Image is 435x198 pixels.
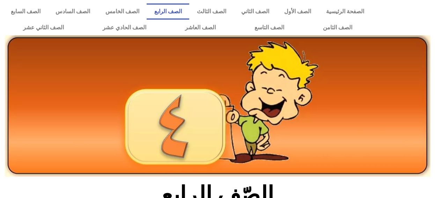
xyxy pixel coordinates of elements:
[303,20,371,36] a: الصف الثامن
[189,3,234,20] a: الصف الثالث
[147,3,189,20] a: الصف الرابع
[98,3,147,20] a: الصف الخامس
[3,3,48,20] a: الصف السابع
[165,20,235,36] a: الصف العاشر
[48,3,98,20] a: الصف السادس
[83,20,165,36] a: الصف الحادي عشر
[234,3,277,20] a: الصف الثاني
[277,3,318,20] a: الصف الأول
[235,20,303,36] a: الصف التاسع
[3,20,83,36] a: الصف الثاني عشر
[318,3,371,20] a: الصفحة الرئيسية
